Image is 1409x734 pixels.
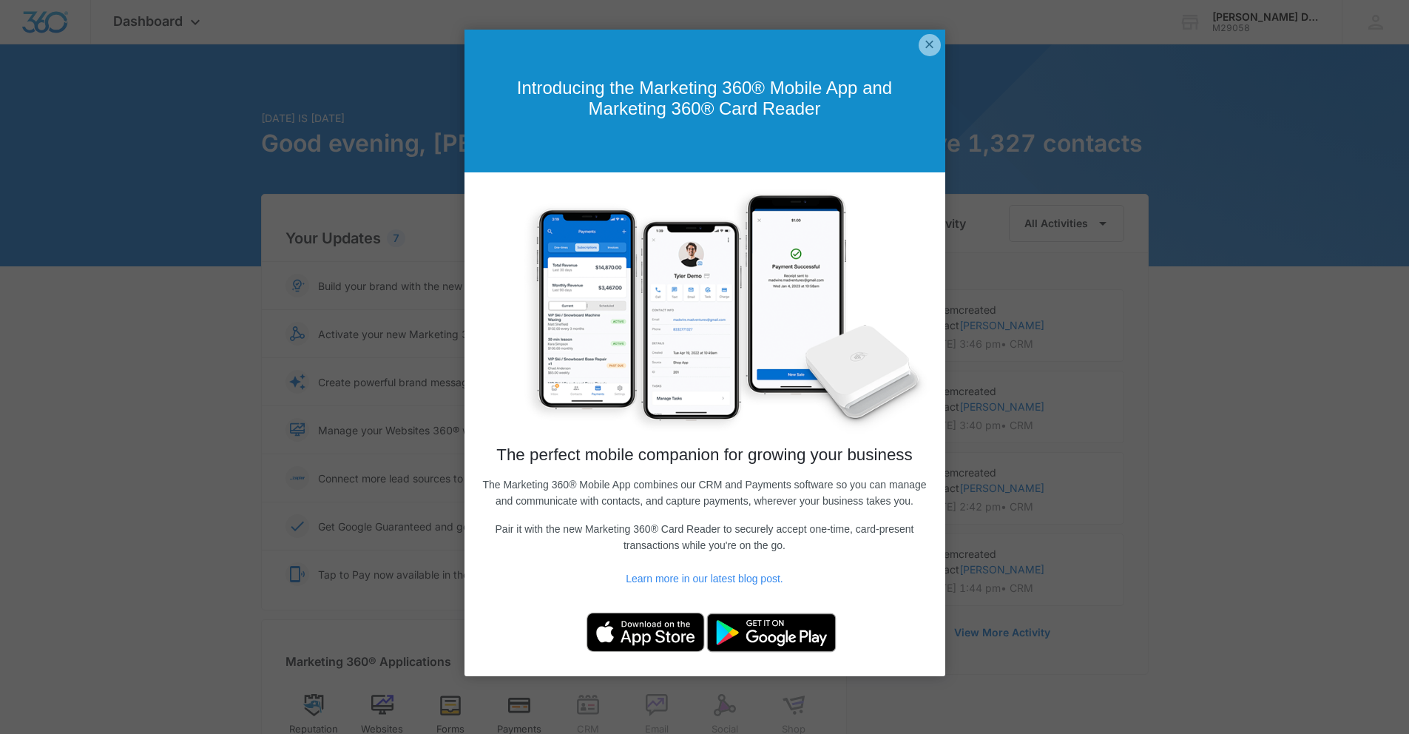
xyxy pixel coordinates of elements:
[482,479,926,507] span: The Marketing 360® Mobile App combines our CRM and Payments software so you can manage and commun...
[479,78,930,118] h1: Introducing the Marketing 360® Mobile App and Marketing 360® Card Reader
[919,34,941,56] a: Close modal
[496,445,913,464] span: The perfect mobile companion for growing your business
[626,573,783,585] a: Learn more in our latest blog post.
[496,523,914,551] span: Pair it with the new Marketing 360® Card Reader to securely accept one-time, card-present transac...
